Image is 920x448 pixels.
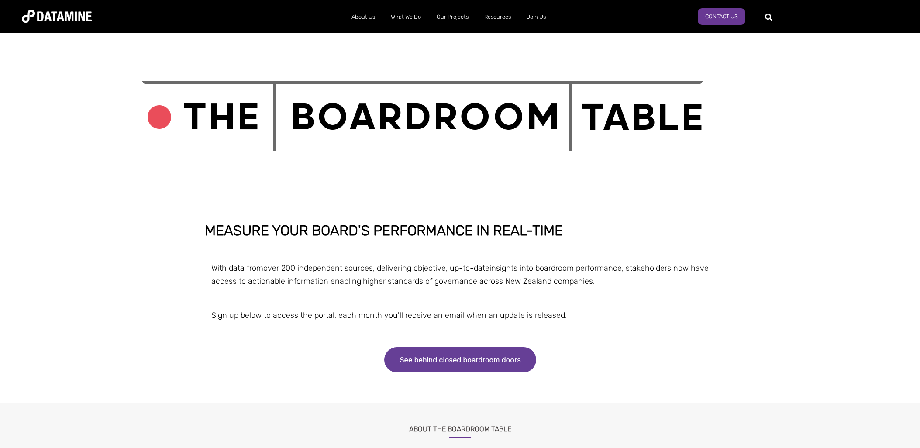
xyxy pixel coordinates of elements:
a: Resources [476,6,519,28]
span: . [593,276,595,286]
span: insights into boardroom performance, s [489,263,630,273]
span: higher standards of governance across New Zealand companies [363,276,593,286]
h1: MEASURE YOUR BOARD'S PERFORMANCE IN REAL-TIME [205,223,716,239]
span: over 200 independent sources [263,263,373,273]
span: Sign up below to access the portal, each month you'll receive an email when an update is released. [211,310,567,320]
a: Our Projects [429,6,476,28]
a: Contact Us [698,8,745,25]
a: About Us [344,6,383,28]
a: What We Do [383,6,429,28]
img: Datamine [22,10,92,23]
a: Join Us [519,6,554,28]
img: See behind closed boardroom doors [384,347,536,372]
span: With data from , delivering objective, up-to-date [211,263,630,273]
h3: About the boardroom table [205,414,716,438]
